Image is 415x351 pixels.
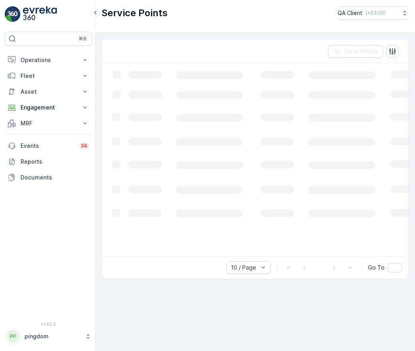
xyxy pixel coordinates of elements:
p: 34 [81,143,87,149]
button: Fleet [5,68,92,84]
a: Documents [5,170,92,185]
span: Go To [368,264,385,272]
button: MRF [5,115,92,131]
button: Engagement [5,100,92,115]
p: MRF [21,119,76,127]
p: Operations [21,56,76,64]
p: QA Client [338,9,362,17]
p: Engagement [21,104,76,111]
button: Clear Filters [328,45,383,58]
span: v 1.52.2 [5,322,92,326]
p: Events [21,142,74,150]
p: ⌘B [79,36,87,42]
p: Fleet [21,72,76,80]
p: Service Points [102,7,168,19]
img: logo [5,6,21,22]
a: Events34 [5,138,92,154]
div: PP [7,330,19,343]
button: QA Client(+03:00) [338,6,409,20]
button: Operations [5,52,92,68]
p: Clear Filters [344,47,378,55]
button: Asset [5,84,92,100]
p: ( +03:00 ) [366,10,386,16]
button: PPpingdom [5,328,92,345]
p: Asset [21,88,76,96]
p: pingdom [25,332,81,340]
p: Reports [21,158,89,166]
p: Documents [21,174,89,181]
img: logo_light-DOdMpM7g.png [23,6,57,22]
a: Reports [5,154,92,170]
